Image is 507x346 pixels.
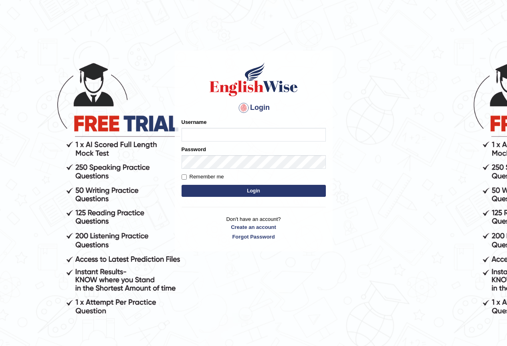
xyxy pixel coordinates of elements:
[182,173,224,181] label: Remember me
[182,223,326,231] a: Create an account
[182,146,206,153] label: Password
[182,101,326,114] h4: Login
[182,215,326,240] p: Don't have an account?
[182,233,326,241] a: Forgot Password
[182,185,326,197] button: Login
[208,61,299,97] img: Logo of English Wise sign in for intelligent practice with AI
[182,174,187,180] input: Remember me
[182,118,207,126] label: Username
